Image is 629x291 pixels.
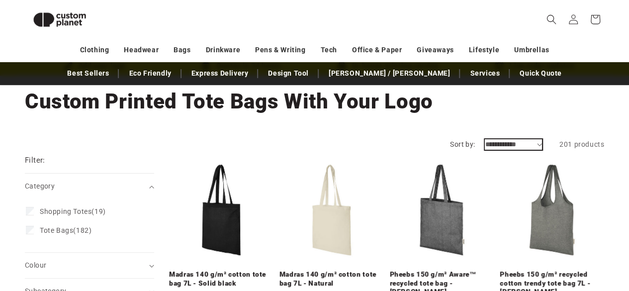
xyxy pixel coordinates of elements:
[559,140,604,148] span: 201 products
[324,65,455,82] a: [PERSON_NAME] / [PERSON_NAME]
[25,182,55,190] span: Category
[40,207,91,215] span: Shopping Totes
[206,41,240,59] a: Drinkware
[469,41,499,59] a: Lifestyle
[62,65,114,82] a: Best Sellers
[352,41,402,59] a: Office & Paper
[25,4,94,35] img: Custom Planet
[25,88,604,115] h1: Custom Printed Tote Bags With Your Logo
[417,41,453,59] a: Giveaways
[186,65,254,82] a: Express Delivery
[169,270,273,288] a: Madras 140 g/m² cotton tote bag 7L - Solid black
[450,140,475,148] label: Sort by:
[25,174,154,199] summary: Category (0 selected)
[263,65,314,82] a: Design Tool
[320,41,337,59] a: Tech
[124,41,159,59] a: Headwear
[40,226,91,235] span: (182)
[25,261,46,269] span: Colour
[463,184,629,291] iframe: Chat Widget
[40,226,73,234] span: Tote Bags
[40,207,106,216] span: (19)
[25,155,45,166] h2: Filter:
[124,65,176,82] a: Eco Friendly
[25,253,154,278] summary: Colour (0 selected)
[255,41,305,59] a: Pens & Writing
[174,41,190,59] a: Bags
[515,65,567,82] a: Quick Quote
[80,41,109,59] a: Clothing
[279,270,384,288] a: Madras 140 g/m² cotton tote bag 7L - Natural
[540,8,562,30] summary: Search
[465,65,505,82] a: Services
[514,41,549,59] a: Umbrellas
